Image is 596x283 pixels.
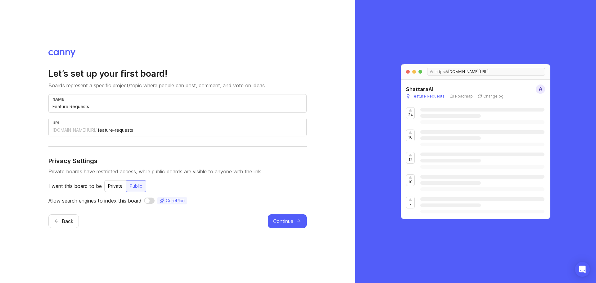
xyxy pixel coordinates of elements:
p: 24 [408,112,413,117]
img: Canny logo [48,50,75,57]
span: Back [62,217,74,225]
span: Core Plan [166,198,185,204]
p: 7 [409,202,412,207]
button: Private [104,180,126,192]
div: Open Intercom Messenger [575,262,590,277]
p: I want this board to be [48,182,102,190]
div: url [52,121,303,125]
h2: Let’s set up your first board! [48,68,307,79]
button: Continue [268,214,307,228]
span: [DOMAIN_NAME][URL] [448,69,489,74]
p: Changelog [483,94,503,99]
p: Private boards have restricted access, while public boards are visible to anyone with the link. [48,168,307,175]
span: Continue [273,217,293,225]
p: 12 [409,157,413,162]
div: name [52,97,303,102]
div: A [536,84,545,94]
h5: ShattaraAI [406,85,433,93]
p: Allow search engines to index this board [48,197,142,204]
input: e.g. Feature Requests [52,103,303,110]
span: https:// [433,69,448,74]
button: Public [126,180,146,192]
p: Feature Requests [412,94,445,99]
p: 16 [408,135,413,140]
p: 10 [408,180,413,185]
div: [DOMAIN_NAME][URL] [52,127,98,133]
p: Boards represent a specific project/topic where people can post, comment, and vote on ideas. [48,82,307,89]
button: Back [48,214,79,228]
h4: Privacy Settings [48,157,307,165]
p: Roadmap [455,94,473,99]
